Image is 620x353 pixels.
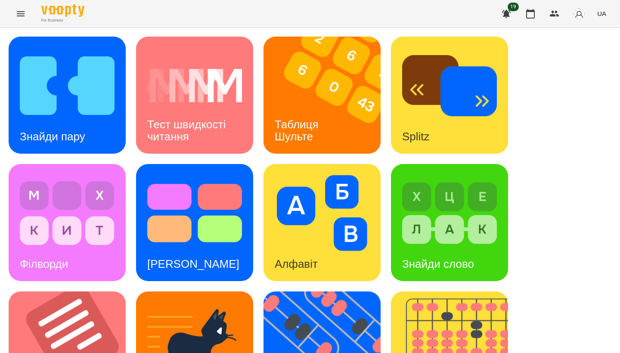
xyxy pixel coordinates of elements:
[20,130,85,143] h3: Знайди пару
[41,18,84,23] span: For Business
[263,164,381,281] a: АлфавітАлфавіт
[391,37,508,154] a: SplitzSplitz
[20,48,115,124] img: Знайди пару
[275,118,322,142] h3: Таблиця Шульте
[136,37,253,154] a: Тест швидкості читанняТест швидкості читання
[402,175,497,251] img: Знайди слово
[41,4,84,17] img: Voopty Logo
[10,3,31,24] button: Menu
[275,257,318,270] h3: Алфавіт
[275,175,369,251] img: Алфавіт
[20,175,115,251] img: Філворди
[263,37,381,154] a: Таблиця ШультеТаблиця Шульте
[9,164,126,281] a: ФілвордиФілворди
[391,164,508,281] a: Знайди словоЗнайди слово
[263,37,391,154] img: Таблиця Шульте
[147,257,239,270] h3: [PERSON_NAME]
[402,257,474,270] h3: Знайди слово
[594,6,610,22] button: UA
[147,48,242,124] img: Тест швидкості читання
[402,130,430,143] h3: Splitz
[508,3,519,11] span: 19
[573,8,585,20] img: avatar_s.png
[136,164,253,281] a: Тест Струпа[PERSON_NAME]
[147,175,242,251] img: Тест Струпа
[402,48,497,124] img: Splitz
[147,118,229,142] h3: Тест швидкості читання
[9,37,126,154] a: Знайди паруЗнайди пару
[20,257,68,270] h3: Філворди
[597,9,606,18] span: UA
